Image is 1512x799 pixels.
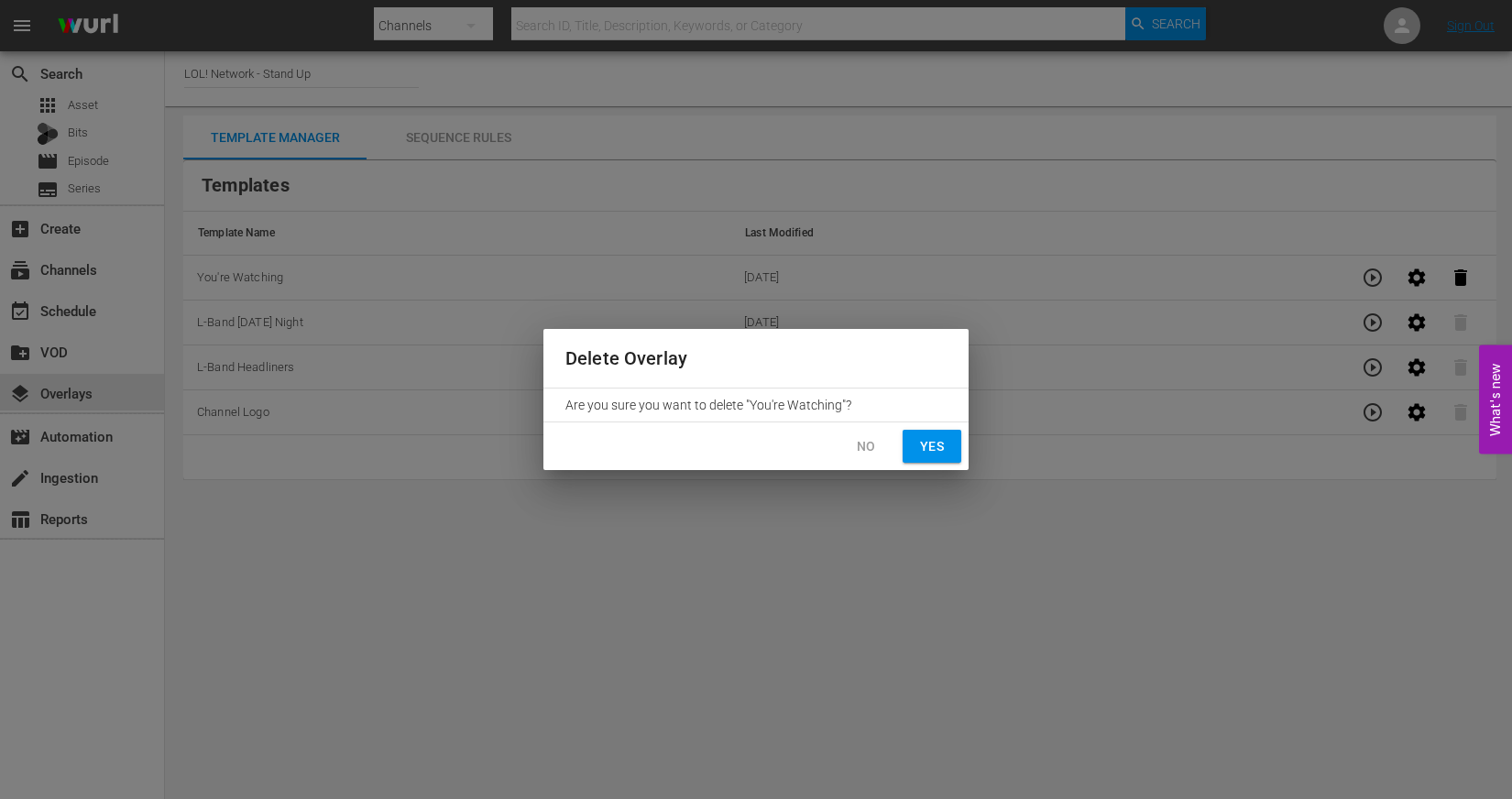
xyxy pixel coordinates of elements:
[851,435,881,458] span: No
[1479,345,1512,454] button: Open Feedback Widget
[837,430,895,464] button: No
[543,389,969,421] div: Are you sure you want to delete "You're Watching"?
[565,344,947,373] h2: Delete Overlay
[903,430,961,464] button: Yes
[917,435,947,458] span: Yes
